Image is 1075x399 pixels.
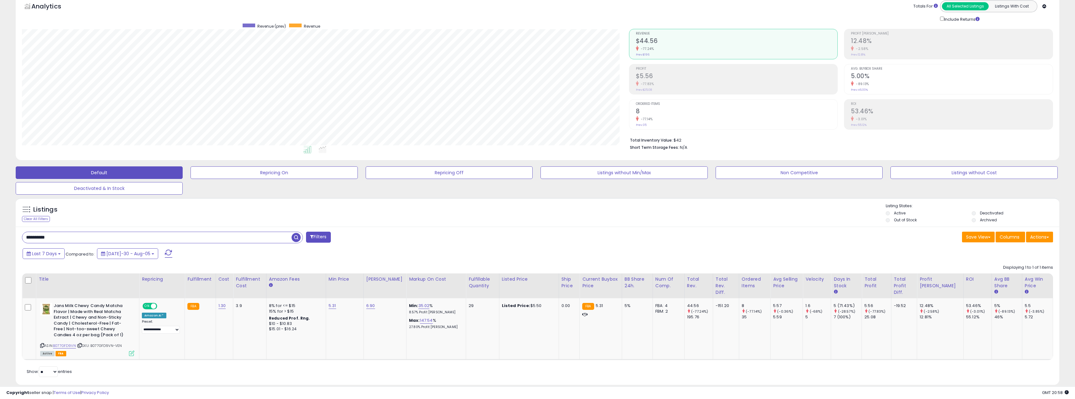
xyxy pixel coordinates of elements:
h2: 5.00% [851,73,1053,81]
small: Prev: $25.08 [636,88,652,92]
div: Totals For [913,3,938,9]
div: Profit [PERSON_NAME] [920,276,961,289]
div: 7 (100%) [834,314,862,320]
button: Actions [1026,232,1053,242]
span: Ordered Items [636,102,838,106]
small: (-77.14%) [746,309,762,314]
span: Profit [PERSON_NAME] [851,32,1053,35]
div: Velocity [805,276,828,283]
p: 8.57% Profit [PERSON_NAME] [409,310,461,315]
div: Fulfillment [187,276,213,283]
span: All listings currently available for purchase on Amazon [40,351,55,356]
div: 5 [805,314,831,320]
button: Repricing On [191,166,357,179]
button: All Selected Listings [942,2,989,10]
span: N/A [680,144,687,150]
a: 5.31 [329,303,336,309]
small: (-77.83%) [868,309,885,314]
div: 5.57 [773,303,803,309]
div: Total Profit [864,276,888,289]
div: Listed Price [502,276,556,283]
div: % [409,318,461,329]
small: (-89.13%) [998,309,1015,314]
div: 12.48% [920,303,963,309]
span: FBA [56,351,66,356]
div: Clear All Filters [22,216,50,222]
div: 35 [742,314,770,320]
div: Title [39,276,137,283]
div: BB Share 24h. [625,276,650,289]
span: Last 7 Days [32,251,57,257]
div: 8% for <= $15 [269,303,321,309]
small: Days In Stock. [834,289,837,295]
div: FBM: 2 [655,309,680,314]
div: Include Returns [935,15,987,23]
span: 2025-08-15 20:58 GMT [1042,390,1069,396]
small: Avg BB Share. [994,289,998,295]
b: Short Term Storage Fees: [630,145,679,150]
div: Total Rev. Diff. [716,276,736,296]
div: Markup on Cost [409,276,463,283]
small: (-0.36%) [777,309,793,314]
div: % [409,303,461,315]
div: -151.20 [716,303,734,309]
label: Deactivated [980,210,1003,216]
div: 12.81% [920,314,963,320]
button: Last 7 Days [23,248,65,259]
div: Avg Selling Price [773,276,800,289]
a: Terms of Use [54,390,80,396]
small: Prev: 55.12% [851,123,867,127]
span: Profit [636,67,838,71]
div: [PERSON_NAME] [366,276,404,283]
a: B077GFD9VN [53,343,76,348]
small: -77.24% [639,46,654,51]
span: OFF [156,304,166,309]
small: FBA [582,303,594,310]
small: Prev: 46.00% [851,88,868,92]
div: 5 (71.43%) [834,303,862,309]
div: seller snap | | [6,390,109,396]
label: Active [894,210,906,216]
div: Total Profit Diff. [894,276,915,296]
small: -3.01% [854,117,867,121]
div: Avg Win Price [1025,276,1050,289]
div: ASIN: [40,303,134,355]
button: Save View [962,232,995,242]
small: (-68%) [810,309,823,314]
span: [DATE]-30 - Aug-05 [106,251,150,257]
div: Ordered Items [742,276,768,289]
div: -19.52 [894,303,912,309]
label: Out of Stock [894,217,917,223]
small: -89.13% [854,82,869,86]
a: Privacy Policy [81,390,109,396]
small: Avg Win Price. [1025,289,1029,295]
div: 3.9 [236,303,261,309]
div: $5.50 [502,303,554,309]
p: Listing States: [886,203,1059,209]
button: Default [16,166,183,179]
small: Prev: $196 [636,53,649,57]
strong: Copyright [6,390,29,396]
div: 1.6 [805,303,831,309]
div: 29 [469,303,494,309]
a: 6.90 [366,303,375,309]
span: Revenue (prev) [257,24,286,29]
button: Listings With Cost [988,2,1035,10]
small: Prev: 12.81% [851,53,865,57]
div: Displaying 1 to 1 of 1 items [1003,265,1053,271]
div: Total Rev. [687,276,710,289]
div: 44.56 [687,303,713,309]
img: 5185yrUzNzL._SL40_.jpg [40,303,52,315]
div: 5% [625,303,648,309]
h5: Analytics [31,2,73,12]
button: Listings without Min/Max [540,166,707,179]
small: (-28.57%) [838,309,855,314]
span: Columns [1000,234,1019,240]
b: Min: [409,303,418,309]
span: Revenue [304,24,320,29]
a: 1.30 [218,303,226,309]
span: Avg. Buybox Share [851,67,1053,71]
b: Max: [409,317,420,323]
small: (-3.85%) [1029,309,1044,314]
span: | SKU: B077GFD9VN-VEN [77,343,122,348]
